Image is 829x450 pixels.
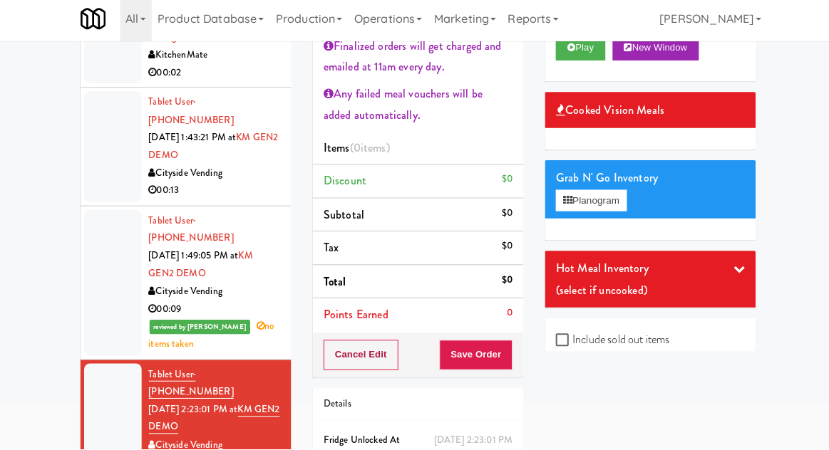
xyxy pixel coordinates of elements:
[148,99,232,130] a: Tablet User· [PHONE_NUMBER]
[321,397,508,414] div: Details
[358,143,383,159] ng-pluralize: items
[80,209,289,362] li: Tablet User· [PHONE_NUMBER][DATE] 1:49:05 PM atKM GEN2 DEMOCityside Vending00:09reviewed by [PERS...
[551,261,738,282] div: Hot Meal Inventory
[551,337,567,348] input: Include sold out items
[148,251,237,265] span: [DATE] 1:49:05 PM at
[148,251,251,283] a: KM GEN2 DEMO
[148,68,278,86] div: 00:02
[498,240,508,258] div: $0
[551,39,600,65] button: Play
[551,282,738,303] div: (select if uncooked)
[498,207,508,225] div: $0
[607,39,693,65] button: New Window
[321,176,364,192] span: Discount
[321,308,385,325] span: Points Earned
[148,369,232,401] a: Tablet User· [PHONE_NUMBER]
[346,143,386,159] span: (0 )
[498,273,508,291] div: $0
[321,209,361,226] span: Subtotal
[148,321,272,352] span: no items taken
[551,331,664,352] label: Include sold out items
[148,185,278,203] div: 00:13
[148,303,278,320] div: 00:09
[503,306,508,324] div: 0
[551,171,738,192] div: Grab N' Go Inventory
[321,40,508,82] div: Finalized orders will get charged and emailed at 11am every day.
[321,342,395,372] button: Cancel Edit
[80,92,289,209] li: Tablet User· [PHONE_NUMBER][DATE] 1:43:21 PM atKM GEN2 DEMOCityside Vending00:13
[540,253,749,310] div: Hot Meal Inventory(select if uncooked)
[551,103,659,125] span: Cooked Vision Meals
[148,134,235,147] span: [DATE] 1:43:21 PM at
[148,99,232,130] span: · [PHONE_NUMBER]
[498,174,508,192] div: $0
[148,216,232,248] a: Tablet User· [PHONE_NUMBER]
[321,88,508,130] div: Any failed meal vouchers will be added automatically.
[551,193,621,214] button: Planogram
[148,285,278,303] div: Cityside Vending
[436,342,508,372] button: Save Order
[148,404,236,417] span: [DATE] 2:23:01 PM at
[80,11,105,36] img: Micromart
[321,242,336,258] span: Tax
[148,322,249,336] span: reviewed by [PERSON_NAME]
[321,143,386,159] span: Items
[148,168,278,186] div: Cityside Vending
[148,51,278,68] div: KitchenMate
[321,276,344,292] span: Total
